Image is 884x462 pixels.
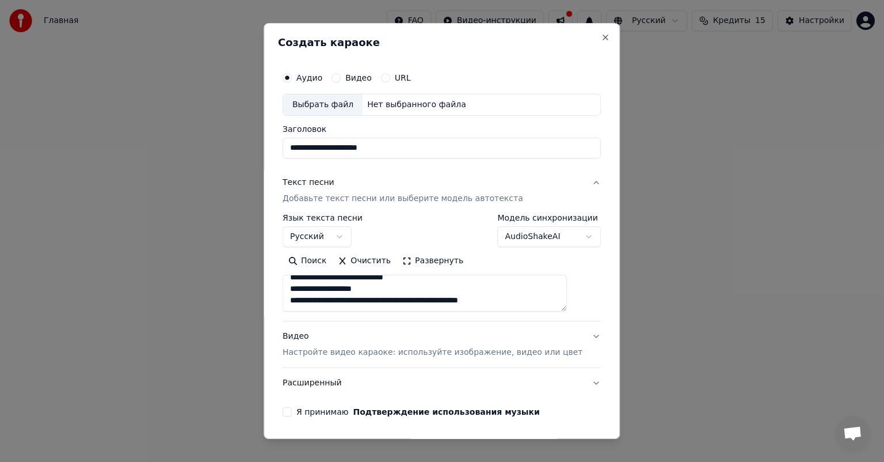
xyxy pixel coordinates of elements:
[333,252,397,270] button: Очистить
[283,347,582,358] p: Настройте видео караоке: используйте изображение, видео или цвет
[296,74,322,82] label: Аудио
[283,214,601,321] div: Текст песниДобавьте текст песни или выберите модель автотекста
[283,252,332,270] button: Поиск
[283,177,334,188] div: Текст песни
[283,94,363,115] div: Выбрать файл
[278,37,605,48] h2: Создать караоке
[353,408,540,416] button: Я принимаю
[283,125,601,133] label: Заголовок
[283,331,582,358] div: Видео
[395,74,411,82] label: URL
[283,214,363,222] label: Язык текста песни
[283,193,523,205] p: Добавьте текст песни или выберите модель автотекста
[283,168,601,214] button: Текст песниДобавьте текст песни или выберите модель автотекста
[345,74,372,82] label: Видео
[283,321,601,368] button: ВидеоНастройте видео караоке: используйте изображение, видео или цвет
[397,252,469,270] button: Развернуть
[296,408,540,416] label: Я принимаю
[283,368,601,398] button: Расширенный
[498,214,601,222] label: Модель синхронизации
[363,99,471,111] div: Нет выбранного файла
